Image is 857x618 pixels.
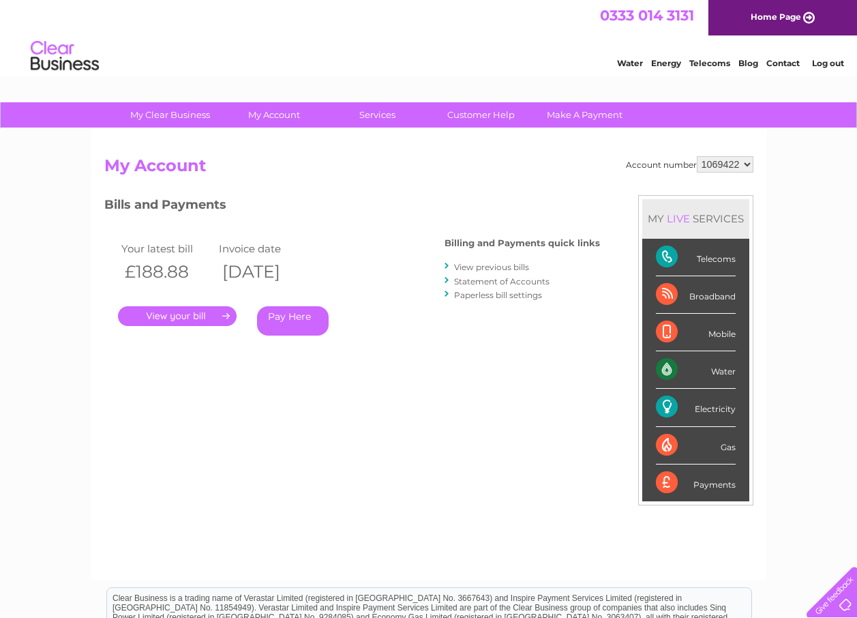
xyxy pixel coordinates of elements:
a: Statement of Accounts [454,276,550,286]
a: Pay Here [257,306,329,336]
a: Contact [766,58,800,68]
div: Mobile [656,314,736,351]
a: My Account [217,102,330,128]
a: Telecoms [689,58,730,68]
a: My Clear Business [114,102,226,128]
th: [DATE] [215,258,314,286]
img: logo.png [30,35,100,77]
div: Gas [656,427,736,465]
td: Invoice date [215,239,314,258]
h4: Billing and Payments quick links [445,238,600,248]
a: Make A Payment [528,102,641,128]
a: Water [617,58,643,68]
td: Your latest bill [118,239,216,258]
th: £188.88 [118,258,216,286]
div: Account number [626,156,753,173]
a: 0333 014 3131 [600,7,694,24]
a: View previous bills [454,262,529,272]
a: Log out [812,58,844,68]
h2: My Account [104,156,753,182]
div: MY SERVICES [642,199,749,238]
a: Paperless bill settings [454,290,542,300]
a: Blog [738,58,758,68]
div: Telecoms [656,239,736,276]
a: . [118,306,237,326]
div: Water [656,351,736,389]
div: Broadband [656,276,736,314]
h3: Bills and Payments [104,195,600,219]
a: Services [321,102,434,128]
a: Customer Help [425,102,537,128]
a: Energy [651,58,681,68]
div: Payments [656,465,736,501]
div: Clear Business is a trading name of Verastar Limited (registered in [GEOGRAPHIC_DATA] No. 3667643... [107,8,751,66]
div: LIVE [664,212,693,225]
div: Electricity [656,389,736,426]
